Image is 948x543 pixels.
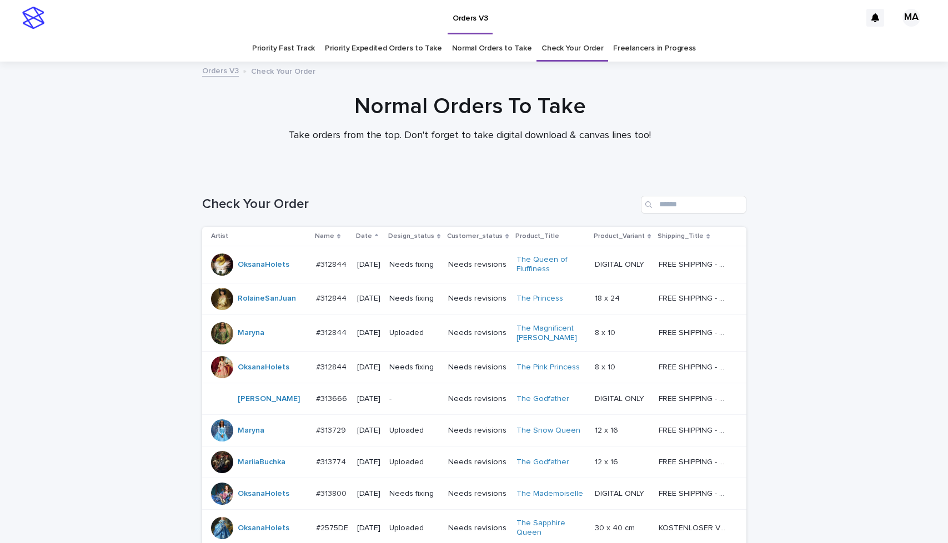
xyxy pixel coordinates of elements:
[357,426,380,435] p: [DATE]
[316,487,349,499] p: #313800
[595,455,620,467] p: 12 x 16
[357,260,380,270] p: [DATE]
[357,394,380,404] p: [DATE]
[389,394,439,404] p: -
[613,35,696,62] a: Freelancers in Progress
[594,230,645,242] p: Product_Variant
[202,352,746,383] tr: OksanaHolets #312844#312844 [DATE]Needs fixingNeeds revisionsThe Pink Princess 8 x 108 x 10 FREE ...
[515,230,559,242] p: Product_Title
[516,489,583,499] a: The Mademoiselle
[22,7,44,29] img: stacker-logo-s-only.png
[357,294,380,303] p: [DATE]
[389,260,439,270] p: Needs fixing
[447,230,503,242] p: Customer_status
[516,394,569,404] a: The Godfather
[316,292,349,303] p: #312844
[595,361,618,372] p: 8 x 10
[659,258,730,270] p: FREE SHIPPING - preview in 1-2 business days, after your approval delivery will take 5-10 b.d.
[202,415,746,446] tr: Maryna #313729#313729 [DATE]UploadedNeeds revisionsThe Snow Queen 12 x 1612 x 16 FREE SHIPPING - ...
[389,294,439,303] p: Needs fixing
[316,361,349,372] p: #312844
[389,489,439,499] p: Needs fixing
[448,260,508,270] p: Needs revisions
[316,392,349,404] p: #313666
[357,458,380,467] p: [DATE]
[389,363,439,372] p: Needs fixing
[357,363,380,372] p: [DATE]
[238,458,285,467] a: MariiaBuchka
[595,258,646,270] p: DIGITAL ONLY
[659,292,730,303] p: FREE SHIPPING - preview in 1-2 business days, after your approval delivery will take 5-10 b.d.
[448,394,508,404] p: Needs revisions
[541,35,603,62] a: Check Your Order
[659,392,730,404] p: FREE SHIPPING - preview in 1-2 business days, after your approval delivery will take 5-10 b.d.
[659,361,730,372] p: FREE SHIPPING - preview in 1-2 business days, after your approval delivery will take 5-10 b.d.
[389,524,439,533] p: Uploaded
[198,93,742,120] h1: Normal Orders To Take
[325,35,442,62] a: Priority Expedited Orders to Take
[516,519,586,537] a: The Sapphire Queen
[389,426,439,435] p: Uploaded
[641,196,746,214] input: Search
[252,35,315,62] a: Priority Fast Track
[357,328,380,338] p: [DATE]
[595,487,646,499] p: DIGITAL ONLY
[516,458,569,467] a: The Godfather
[251,64,315,77] p: Check Your Order
[202,446,746,478] tr: MariiaBuchka #313774#313774 [DATE]UploadedNeeds revisionsThe Godfather 12 x 1612 x 16 FREE SHIPPI...
[316,455,348,467] p: #313774
[659,326,730,338] p: FREE SHIPPING - preview in 1-2 business days, after your approval delivery will take 5-10 b.d.
[211,230,228,242] p: Artist
[238,260,289,270] a: OksanaHolets
[516,324,586,343] a: The Magnificent [PERSON_NAME]
[357,524,380,533] p: [DATE]
[238,328,264,338] a: Maryna
[595,326,618,338] p: 8 x 10
[659,455,730,467] p: FREE SHIPPING - preview in 1-2 business days, after your approval delivery will take 5-10 b.d.
[202,314,746,352] tr: Maryna #312844#312844 [DATE]UploadedNeeds revisionsThe Magnificent [PERSON_NAME] 8 x 108 x 10 FRE...
[357,489,380,499] p: [DATE]
[248,130,692,142] p: Take orders from the top. Don't forget to take digital download & canvas lines too!
[448,294,508,303] p: Needs revisions
[238,294,296,303] a: RolaineSanJuan
[315,230,334,242] p: Name
[238,363,289,372] a: OksanaHolets
[448,363,508,372] p: Needs revisions
[448,458,508,467] p: Needs revisions
[516,294,563,303] a: The Princess
[595,292,622,303] p: 18 x 24
[238,394,300,404] a: [PERSON_NAME]
[595,521,637,533] p: 30 x 40 cm
[388,230,434,242] p: Design_status
[316,258,349,270] p: #312844
[448,426,508,435] p: Needs revisions
[202,64,239,77] a: Orders V3
[448,328,508,338] p: Needs revisions
[516,363,580,372] a: The Pink Princess
[202,478,746,510] tr: OksanaHolets #313800#313800 [DATE]Needs fixingNeeds revisionsThe Mademoiselle DIGITAL ONLYDIGITAL...
[202,246,746,283] tr: OksanaHolets #312844#312844 [DATE]Needs fixingNeeds revisionsThe Queen of Fluffiness DIGITAL ONLY...
[516,426,580,435] a: The Snow Queen
[659,424,730,435] p: FREE SHIPPING - preview in 1-2 business days, after your approval delivery will take 5-10 b.d.
[356,230,372,242] p: Date
[316,326,349,338] p: #312844
[452,35,532,62] a: Normal Orders to Take
[595,424,620,435] p: 12 x 16
[238,524,289,533] a: OksanaHolets
[659,521,730,533] p: KOSTENLOSER VERSAND - Vorschau in 1-2 Werktagen, nach Genehmigung 10-12 Werktage Lieferung
[238,426,264,435] a: Maryna
[448,489,508,499] p: Needs revisions
[659,487,730,499] p: FREE SHIPPING - preview in 1-2 business days, after your approval delivery will take 5-10 b.d.
[448,524,508,533] p: Needs revisions
[202,196,636,212] h1: Check Your Order
[595,392,646,404] p: DIGITAL ONLY
[902,9,920,27] div: MA
[389,458,439,467] p: Uploaded
[316,424,348,435] p: #313729
[238,489,289,499] a: OksanaHolets
[658,230,704,242] p: Shipping_Title
[389,328,439,338] p: Uploaded
[516,255,586,274] a: The Queen of Fluffiness
[202,383,746,415] tr: [PERSON_NAME] #313666#313666 [DATE]-Needs revisionsThe Godfather DIGITAL ONLYDIGITAL ONLY FREE SH...
[202,283,746,314] tr: RolaineSanJuan #312844#312844 [DATE]Needs fixingNeeds revisionsThe Princess 18 x 2418 x 24 FREE S...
